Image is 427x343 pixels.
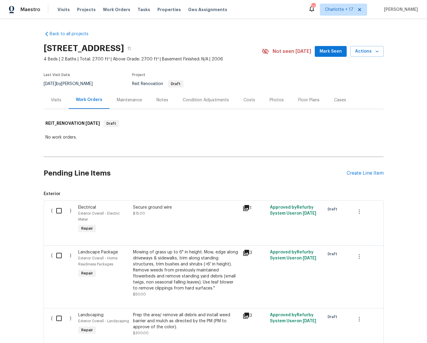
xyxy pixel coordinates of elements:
span: [DATE] [85,121,100,125]
button: Mark Seen [315,46,347,57]
div: ( ) [49,203,77,236]
div: by [PERSON_NAME] [44,80,100,87]
span: Repair [79,327,95,333]
span: Draft [328,251,340,257]
span: Exterior Overall - Landscaping [78,319,129,323]
span: $50.00 [133,292,146,296]
span: 4 Beds | 2 Baths | Total: 2700 ft² | Above Grade: 2700 ft² | Basement Finished: N/A | 2006 [44,56,262,62]
div: Costs [243,97,255,103]
div: 1 [243,204,266,212]
span: [DATE] [44,82,56,86]
h2: Pending Line Items [44,159,347,187]
span: Exterior Overall - Home Readiness Packages [78,256,117,266]
h6: REIT_RENOVATION [45,120,100,127]
span: Draft [104,121,119,127]
div: Visits [51,97,61,103]
div: ( ) [49,247,77,299]
span: Draft [328,314,340,320]
span: Approved by Refurby System User on [270,250,316,260]
span: Draft [169,82,183,86]
div: Maintenance [117,97,142,103]
div: Secure ground wire [133,204,239,210]
span: Repair [79,225,95,231]
span: Repair [79,270,95,276]
span: Reit Renovation [132,82,184,86]
span: Electrical [78,205,96,210]
span: $15.00 [133,212,145,215]
div: REIT_RENOVATION [DATE]Draft [44,114,384,133]
div: 228 [311,4,315,10]
span: [PERSON_NAME] [382,7,418,13]
div: Condition Adjustments [183,97,229,103]
span: Not seen [DATE] [273,48,311,54]
span: Last Visit Date [44,73,70,77]
div: No work orders. [45,134,382,140]
span: Project [132,73,145,77]
div: Photos [270,97,284,103]
div: Work Orders [76,97,102,103]
div: ( ) [49,310,77,338]
span: Maestro [20,7,40,13]
div: Floor Plans [298,97,320,103]
button: Copy Address [124,43,135,54]
span: Landscaping [78,313,104,317]
span: Draft [328,206,340,212]
span: Geo Assignments [188,7,227,13]
div: Cases [334,97,346,103]
span: [DATE] [303,211,316,216]
span: Actions [355,48,379,55]
a: Back to all projects [44,31,101,37]
span: Approved by Refurby System User on [270,205,316,216]
span: Exterior [44,191,384,197]
h2: [STREET_ADDRESS] [44,45,124,51]
div: 3 [243,312,266,319]
span: $300.00 [133,331,149,335]
div: Notes [156,97,168,103]
span: Approved by Refurby System User on [270,313,316,323]
span: Projects [77,7,96,13]
span: Visits [57,7,70,13]
button: Actions [350,46,384,57]
span: Work Orders [103,7,130,13]
div: Mowing of grass up to 6" in height. Mow, edge along driveways & sidewalks, trim along standing st... [133,249,239,291]
span: [DATE] [303,256,316,260]
span: Properties [157,7,181,13]
span: [DATE] [303,319,316,323]
div: Prep the area/ remove all debris and install weed barrier and mulch as directed by the PM (PM to ... [133,312,239,330]
span: Landscape Package [78,250,118,254]
span: Charlotte + 17 [325,7,353,13]
div: 3 [243,249,266,256]
span: Exterior Overall - Electric Meter [78,212,120,221]
span: Tasks [138,8,150,12]
div: Create Line Item [347,170,384,176]
span: Mark Seen [320,48,342,55]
